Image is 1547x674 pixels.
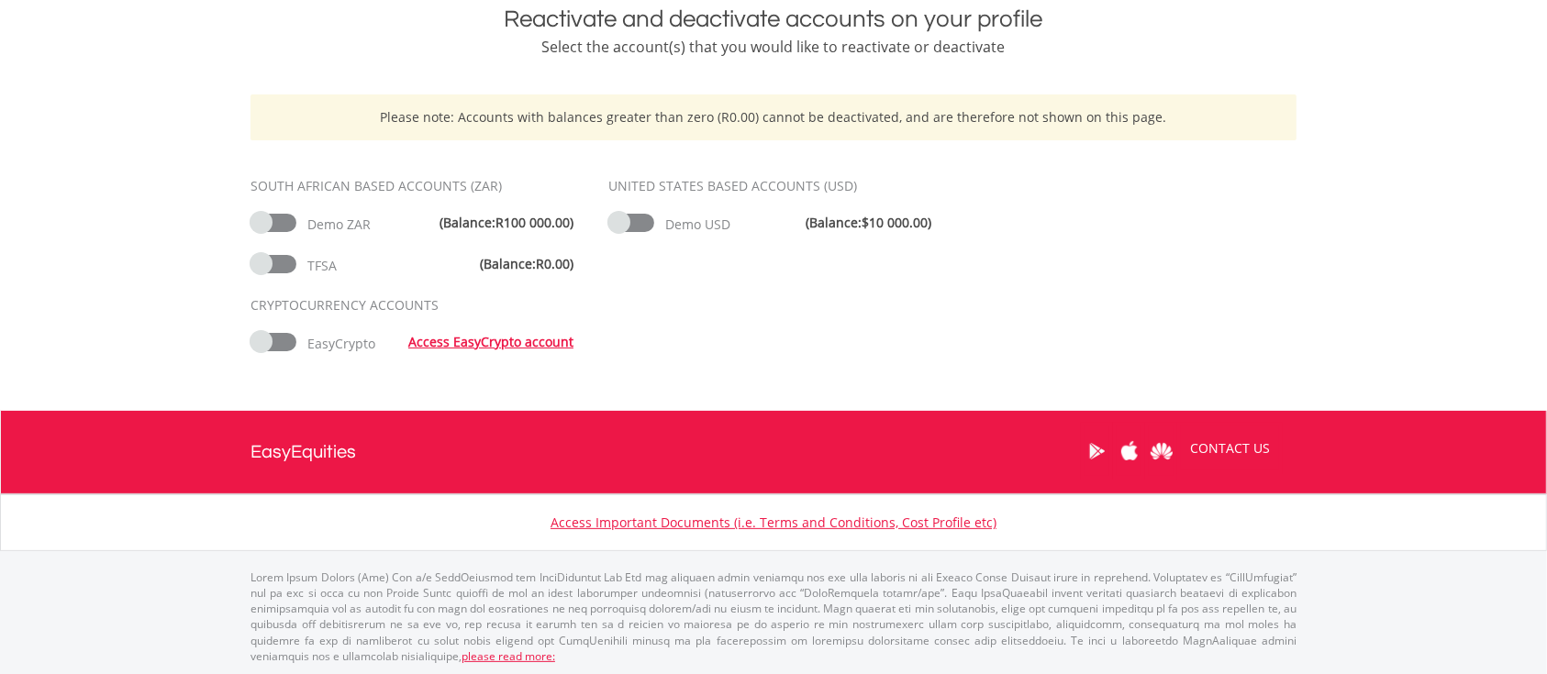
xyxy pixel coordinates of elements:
[440,214,573,232] span: (Balance: )
[250,569,1297,664] p: Lorem Ipsum Dolors (Ame) Con a/e SeddOeiusmod tem InciDiduntut Lab Etd mag aliquaen admin veniamq...
[250,3,1297,36] div: Reactivate and deactivate accounts on your profile
[250,94,1297,140] div: Please note: Accounts with balances greater than zero (R0.00) cannot be deactivated, and are ther...
[862,214,928,231] span: $10 000.00
[1081,423,1113,480] a: Google Play
[665,215,730,233] span: Demo USD
[1177,423,1283,474] a: CONTACT US
[551,514,996,531] a: Access Important Documents (i.e. Terms and Conditions, Cost Profile etc)
[495,214,570,231] span: R100 000.00
[608,177,939,195] div: UNITED STATES BASED ACCOUNTS (USD)
[1145,423,1177,480] a: Huawei
[408,333,573,350] a: Access EasyCrypto account
[462,648,555,664] a: please read more:
[536,255,570,272] span: R0.00
[1113,423,1145,480] a: Apple
[307,335,375,352] span: EasyCrypto
[806,214,931,232] span: (Balance: )
[250,36,1297,58] div: Select the account(s) that you would like to reactivate or deactivate
[307,257,337,274] span: TFSA
[480,255,573,273] span: (Balance: )
[250,296,581,315] div: CRYPTOCURRENCY ACCOUNTS
[307,215,371,233] span: Demo ZAR
[250,411,356,493] a: EasyEquities
[250,177,581,195] div: SOUTH AFRICAN BASED ACCOUNTS (ZAR)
